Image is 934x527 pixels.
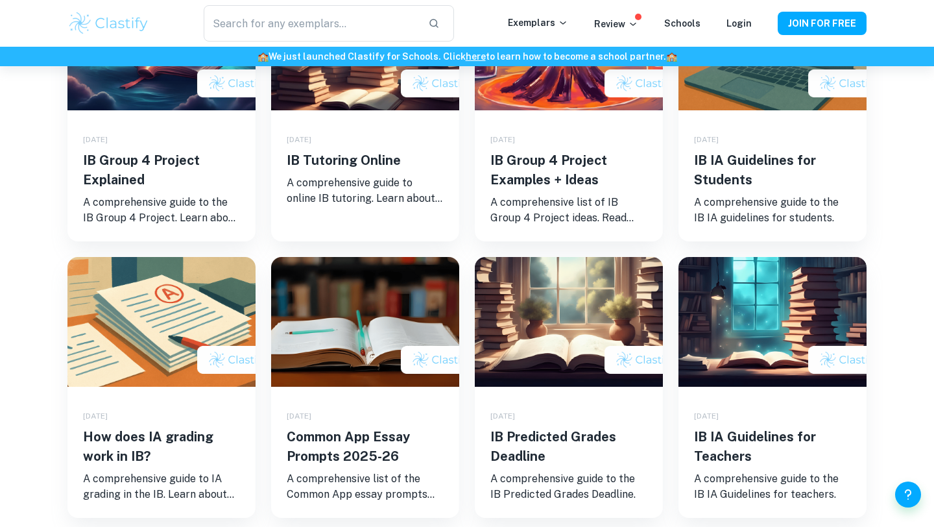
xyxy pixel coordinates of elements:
[694,134,851,145] div: [DATE]
[508,16,568,30] p: Exemplars
[678,257,867,518] a: IB IA Guidelines for Teachers[DATE]IB IA Guidelines for TeachersA comprehensive guide to the IB I...
[287,410,444,422] div: [DATE]
[475,257,663,518] a: IB Predicted Grades Deadline[DATE]IB Predicted Grades DeadlineA comprehensive guide to the IB Pre...
[83,410,240,422] div: [DATE]
[287,427,444,466] h5: Common App Essay Prompts 2025-26
[475,257,663,387] img: IB Predicted Grades Deadline
[67,10,150,36] img: Clastify logo
[466,51,486,62] a: here
[490,427,647,466] h5: IB Predicted Grades Deadline
[287,151,444,170] h5: IB Tutoring Online
[3,49,931,64] h6: We just launched Clastify for Schools. Click to learn how to become a school partner.
[83,134,240,145] div: [DATE]
[271,257,459,518] a: Common App Essay Prompts 2025-26[DATE]Common App Essay Prompts 2025-26A comprehensive list of the...
[83,471,240,502] p: A comprehensive guide to IA grading in the IB. Learn about the exact process used in grading the ...
[490,471,647,502] p: A comprehensive guide to the IB Predicted Grades Deadline.
[594,17,638,31] p: Review
[83,151,240,190] h5: IB Group 4 Project Explained
[694,151,851,190] h5: IB IA Guidelines for Students
[67,257,256,387] img: How does IA grading work in IB?
[490,195,647,226] p: A comprehensive list of IB Group 4 Project ideas. Read along to discover examples that you may ta...
[271,257,459,387] img: Common App Essay Prompts 2025-26
[694,427,851,466] h5: IB IA Guidelines for Teachers
[895,482,921,508] button: Help and Feedback
[694,471,851,502] p: A comprehensive guide to the IB IA Guidelines for teachers.
[204,5,418,42] input: Search for any exemplars...
[83,195,240,226] p: A comprehensive guide to the IB Group 4 Project. Learn about what the Group 4 Project is, its dur...
[694,410,851,422] div: [DATE]
[287,471,444,502] p: A comprehensive list of the Common App essay prompts [DATE]-[DATE]. See what the topics are in or...
[287,134,444,145] div: [DATE]
[666,51,677,62] span: 🏫
[257,51,269,62] span: 🏫
[778,12,867,35] button: JOIN FOR FREE
[664,18,700,29] a: Schools
[694,195,851,226] p: A comprehensive guide to the IB IA guidelines for students.
[678,257,867,387] img: IB IA Guidelines for Teachers
[287,175,444,206] p: A comprehensive guide to online IB tutoring. Learn about what online tutoring is, how it works, h...
[490,151,647,190] h5: IB Group 4 Project Examples + Ideas
[490,410,647,422] div: [DATE]
[83,427,240,466] h5: How does IA grading work in IB?
[490,134,647,145] div: [DATE]
[67,257,256,518] a: How does IA grading work in IB?[DATE]How does IA grading work in IB?A comprehensive guide to IA g...
[726,18,752,29] a: Login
